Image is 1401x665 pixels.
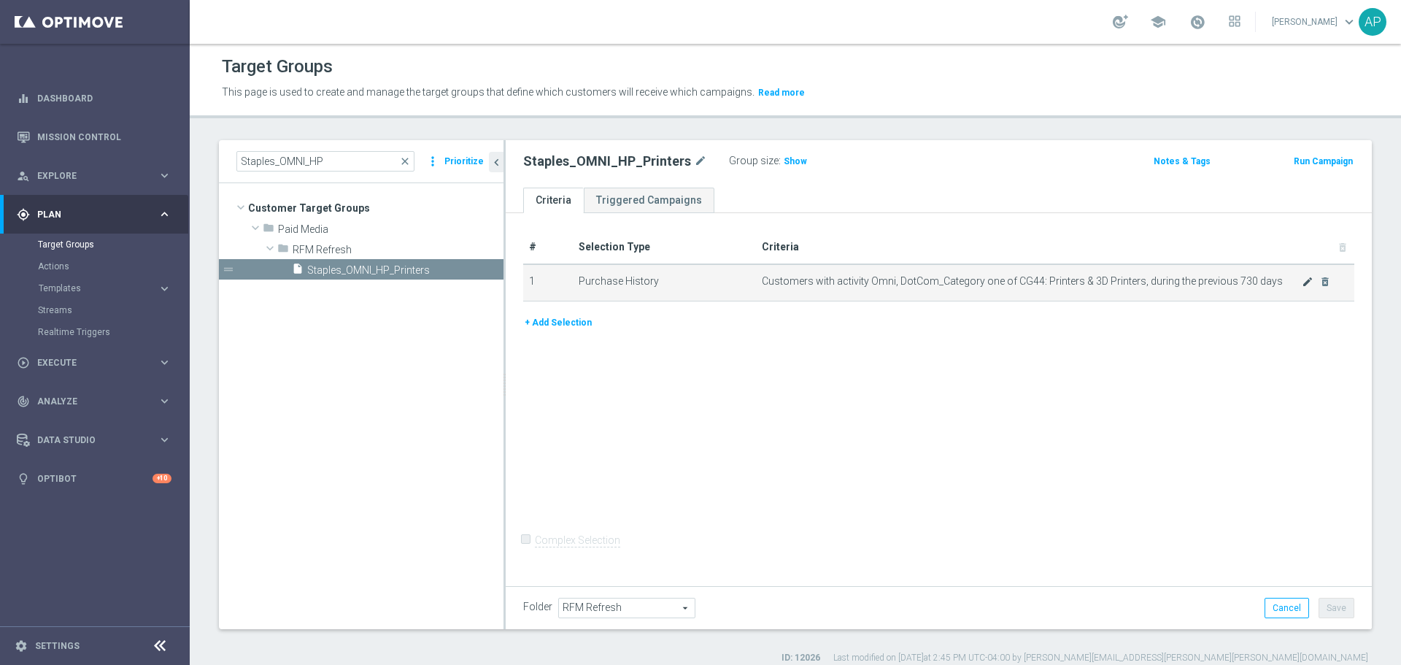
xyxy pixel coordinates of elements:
[17,169,30,182] i: person_search
[277,242,289,259] i: folder
[17,169,158,182] div: Explore
[490,155,503,169] i: chevron_left
[38,299,188,321] div: Streams
[158,433,171,447] i: keyboard_arrow_right
[158,394,171,408] i: keyboard_arrow_right
[293,244,503,256] span: RFM Refresh
[523,153,691,170] h2: Staples_OMNI_HP_Printers
[781,652,820,664] label: ID: 12026
[523,315,593,331] button: + Add Selection
[38,304,152,316] a: Streams
[523,264,573,301] td: 1
[17,395,158,408] div: Analyze
[573,264,756,301] td: Purchase History
[17,118,171,156] div: Mission Control
[248,198,503,218] span: Customer Target Groups
[236,151,414,172] input: Quick find group or folder
[762,241,799,253] span: Criteria
[37,436,158,445] span: Data Studio
[16,93,172,104] button: equalizer Dashboard
[263,222,274,239] i: folder
[38,282,172,294] button: Templates keyboard_arrow_right
[399,155,411,167] span: close
[15,639,28,653] i: settings
[37,358,158,367] span: Execute
[1270,11,1359,33] a: [PERSON_NAME]keyboard_arrow_down
[1152,153,1212,169] button: Notes & Tags
[757,85,806,101] button: Read more
[153,474,171,483] div: +10
[442,152,486,172] button: Prioritize
[1359,8,1386,36] div: AP
[17,356,30,369] i: play_circle_outline
[17,356,158,369] div: Execute
[16,434,172,446] button: Data Studio keyboard_arrow_right
[1341,14,1357,30] span: keyboard_arrow_down
[17,208,30,221] i: gps_fixed
[37,210,158,219] span: Plan
[16,170,172,182] button: person_search Explore keyboard_arrow_right
[158,207,171,221] i: keyboard_arrow_right
[39,284,143,293] span: Templates
[523,188,584,213] a: Criteria
[278,223,503,236] span: Paid Media
[833,652,1368,664] label: Last modified on [DATE] at 2:45 PM UTC-04:00 by [PERSON_NAME][EMAIL_ADDRESS][PERSON_NAME][PERSON_...
[16,357,172,369] button: play_circle_outline Execute keyboard_arrow_right
[694,153,707,170] i: mode_edit
[729,155,779,167] label: Group size
[37,172,158,180] span: Explore
[779,155,781,167] label: :
[425,151,440,172] i: more_vert
[37,397,158,406] span: Analyze
[17,79,171,118] div: Dashboard
[1265,598,1309,618] button: Cancel
[584,188,714,213] a: Triggered Campaigns
[16,209,172,220] button: gps_fixed Plan keyboard_arrow_right
[17,395,30,408] i: track_changes
[222,56,333,77] h1: Target Groups
[523,601,552,613] label: Folder
[1319,276,1331,288] i: delete_forever
[39,284,158,293] div: Templates
[1319,598,1354,618] button: Save
[222,86,754,98] span: This page is used to create and manage the target groups that define which customers will receive...
[784,156,807,166] span: Show
[158,169,171,182] i: keyboard_arrow_right
[16,131,172,143] div: Mission Control
[762,275,1302,288] span: Customers with activity Omni, DotCom_Category one of CG44: Printers & 3D Printers, during the pre...
[35,642,80,650] a: Settings
[1292,153,1354,169] button: Run Campaign
[535,534,620,547] label: Complex Selection
[17,459,171,498] div: Optibot
[17,92,30,105] i: equalizer
[17,434,158,447] div: Data Studio
[38,261,152,272] a: Actions
[523,231,573,264] th: #
[16,396,172,407] button: track_changes Analyze keyboard_arrow_right
[37,459,153,498] a: Optibot
[292,263,304,280] i: insert_drive_file
[38,255,188,277] div: Actions
[16,473,172,485] button: lightbulb Optibot +10
[37,118,171,156] a: Mission Control
[38,321,188,343] div: Realtime Triggers
[38,239,152,250] a: Target Groups
[37,79,171,118] a: Dashboard
[17,208,158,221] div: Plan
[17,472,30,485] i: lightbulb
[38,234,188,255] div: Target Groups
[307,264,503,277] span: Staples_OMNI_HP_Printers
[1150,14,1166,30] span: school
[158,355,171,369] i: keyboard_arrow_right
[158,282,171,296] i: keyboard_arrow_right
[573,231,756,264] th: Selection Type
[38,326,152,338] a: Realtime Triggers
